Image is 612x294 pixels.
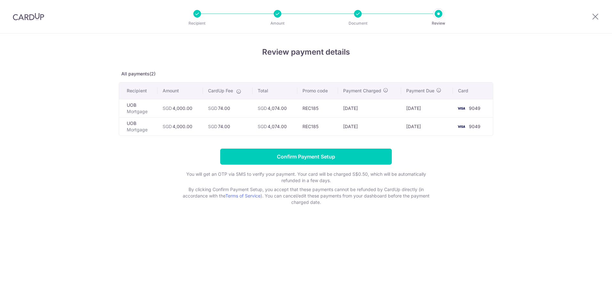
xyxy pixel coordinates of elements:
td: UOB [119,117,157,135]
input: Confirm Payment Setup [220,149,392,165]
th: Amount [157,82,203,99]
p: You will get an OTP via SMS to verify your payment. Your card will be charged S$0.50, which will ... [178,171,434,184]
td: [DATE] [401,99,453,117]
span: 9049 [469,124,480,129]
p: Mortgage [127,108,152,115]
span: 9049 [469,105,480,111]
span: SGD [258,105,267,111]
img: CardUp [13,13,44,20]
p: By clicking Confirm Payment Setup, you accept that these payments cannot be refunded by CardUp di... [178,186,434,205]
p: Recipient [173,20,221,27]
span: SGD [208,105,217,111]
td: 74.00 [203,117,253,135]
td: [DATE] [401,117,453,135]
td: REC185 [297,117,338,135]
span: SGD [163,124,172,129]
td: [DATE] [338,117,401,135]
th: Total [253,82,297,99]
th: Recipient [119,82,157,99]
p: Document [334,20,382,27]
p: Mortgage [127,127,152,133]
th: Promo code [297,82,338,99]
iframe: Opens a widget where you can find more information [571,275,606,291]
img: <span class="translation_missing" title="translation missing: en.account_steps.new_confirm_form.b... [455,123,468,130]
span: Payment Due [406,88,434,94]
p: Amount [254,20,301,27]
td: 4,074.00 [253,99,297,117]
span: SGD [258,124,267,129]
a: Terms of Service [225,193,261,198]
th: Card [453,82,493,99]
p: Review [415,20,462,27]
span: Payment Charged [343,88,381,94]
td: UOB [119,99,157,117]
td: [DATE] [338,99,401,117]
td: 74.00 [203,99,253,117]
span: SGD [208,124,217,129]
td: 4,074.00 [253,117,297,135]
td: 4,000.00 [157,117,203,135]
span: SGD [163,105,172,111]
td: 4,000.00 [157,99,203,117]
p: All payments(2) [119,71,493,77]
span: CardUp Fee [208,88,233,94]
td: REC185 [297,99,338,117]
img: <span class="translation_missing" title="translation missing: en.account_steps.new_confirm_form.b... [455,104,468,112]
h4: Review payment details [119,46,493,58]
